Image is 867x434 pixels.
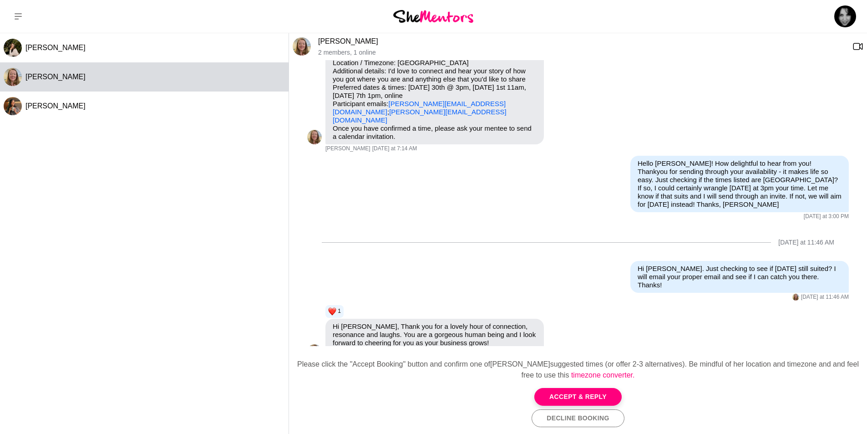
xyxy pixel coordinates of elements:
time: 2025-09-29T05:00:41.879Z [804,213,849,220]
div: Please click the "Accept Booking" button and confirm one of [PERSON_NAME] suggested times (or off... [296,359,860,381]
img: T [293,37,311,56]
img: T [307,130,322,144]
button: Decline Booking [532,409,624,427]
img: Donna English [834,5,856,27]
p: Hi [PERSON_NAME]. Just checking to see if [DATE] still suited? I will email your proper email and... [638,265,842,289]
a: [PERSON_NAME][EMAIL_ADDRESS][DOMAIN_NAME] [333,100,506,116]
img: T [4,68,22,86]
time: 2025-09-30T01:46:36.782Z [801,294,849,301]
img: A [4,97,22,115]
div: Reaction list [325,304,548,319]
img: She Mentors Logo [393,10,473,22]
div: Amy Cunliffe [4,97,22,115]
p: Purpose of Mentor Hour: Let's do coffee Seeking help with: Business & Entrepreneurship Location /... [333,42,537,124]
div: Tammy McCann [4,68,22,86]
div: Tammy McCann [293,37,311,56]
span: 1 [338,308,341,315]
img: T [792,294,799,301]
span: [PERSON_NAME] [325,145,370,153]
a: [PERSON_NAME] [318,37,378,45]
span: [PERSON_NAME] [25,73,86,81]
div: Katriona Li [4,39,22,57]
img: K [4,39,22,57]
div: [DATE] at 11:46 AM [778,239,834,246]
button: Accept & Reply [534,388,622,406]
div: Tammy McCann [307,130,322,144]
div: Tammy McCann [792,294,799,301]
a: timezone converter. [571,371,635,379]
span: [PERSON_NAME] [25,44,86,51]
div: Tammy McCann [307,344,322,359]
p: Hello [PERSON_NAME]! How delightful to hear from you! Thankyou for sending through your availabil... [638,159,842,209]
p: 2 members , 1 online [318,49,845,56]
time: 2025-09-28T21:14:21.741Z [372,145,417,153]
img: T [307,344,322,359]
a: [PERSON_NAME][EMAIL_ADDRESS][DOMAIN_NAME] [333,108,507,124]
p: Once you have confirmed a time, please ask your mentee to send a calendar invitation. [333,124,537,141]
button: Reactions: love [328,308,341,315]
p: Hi [PERSON_NAME], Thank you for a lovely hour of connection, resonance and laughs. You are a gorg... [333,322,537,355]
span: [PERSON_NAME] [25,102,86,110]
